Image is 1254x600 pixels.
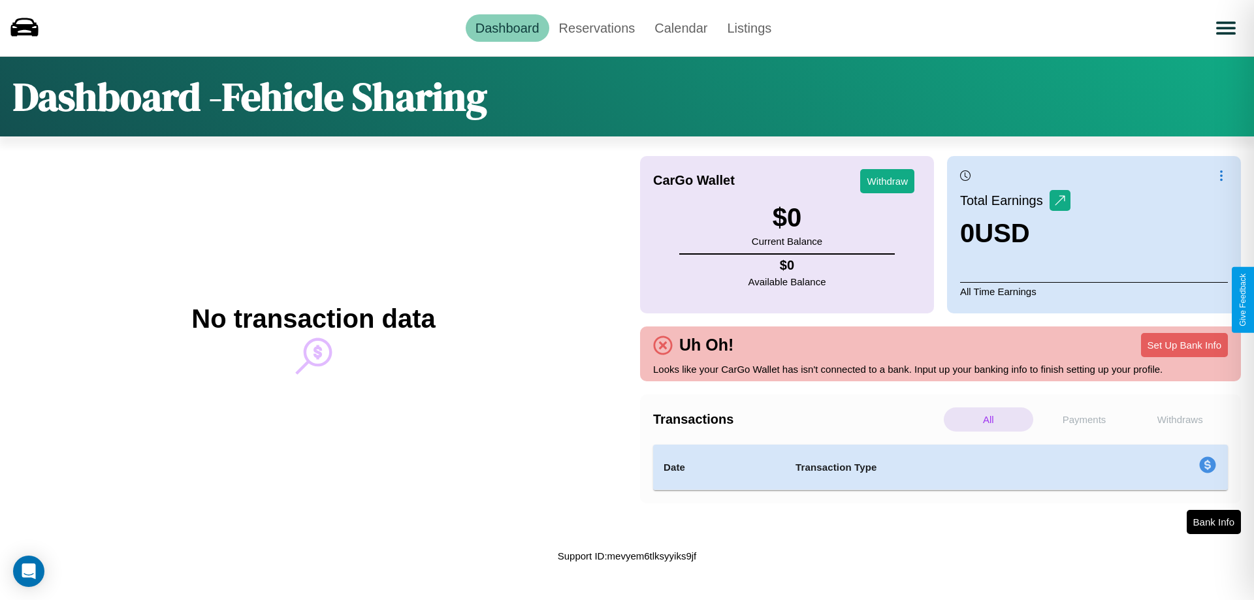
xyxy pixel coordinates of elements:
[191,304,435,334] h2: No transaction data
[748,273,826,291] p: Available Balance
[653,173,735,188] h4: CarGo Wallet
[796,460,1092,475] h4: Transaction Type
[717,14,781,42] a: Listings
[960,282,1228,300] p: All Time Earnings
[752,232,822,250] p: Current Balance
[673,336,740,355] h4: Uh Oh!
[653,445,1228,490] table: simple table
[645,14,717,42] a: Calendar
[960,219,1070,248] h3: 0 USD
[653,360,1228,378] p: Looks like your CarGo Wallet has isn't connected to a bank. Input up your banking info to finish ...
[13,556,44,587] div: Open Intercom Messenger
[960,189,1050,212] p: Total Earnings
[466,14,549,42] a: Dashboard
[1135,407,1225,432] p: Withdraws
[1040,407,1129,432] p: Payments
[1238,274,1247,326] div: Give Feedback
[558,547,697,565] p: Support ID: mevyem6tlksyyiks9jf
[664,460,775,475] h4: Date
[13,70,487,123] h1: Dashboard - Fehicle Sharing
[1141,333,1228,357] button: Set Up Bank Info
[1187,510,1241,534] button: Bank Info
[748,258,826,273] h4: $ 0
[1208,10,1244,46] button: Open menu
[549,14,645,42] a: Reservations
[860,169,914,193] button: Withdraw
[653,412,940,427] h4: Transactions
[752,203,822,232] h3: $ 0
[944,407,1033,432] p: All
